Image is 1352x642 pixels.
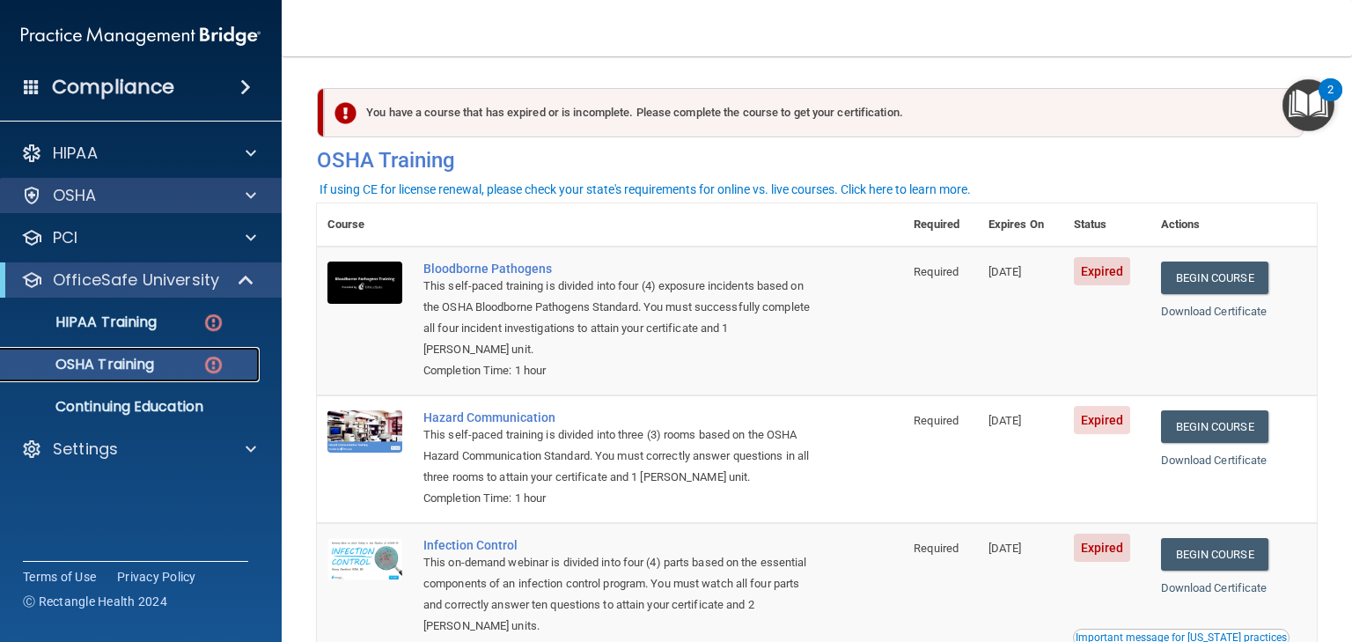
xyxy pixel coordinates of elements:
span: [DATE] [988,265,1022,278]
p: HIPAA Training [11,314,157,331]
div: This on-demand webinar is divided into four (4) parts based on the essential components of an inf... [423,552,815,637]
button: Open Resource Center, 2 new notifications [1282,79,1334,131]
a: Begin Course [1161,538,1268,571]
th: Expires On [978,203,1063,247]
img: danger-circle.6113f641.png [202,354,224,376]
h4: OSHA Training [317,148,1317,173]
div: Completion Time: 1 hour [423,360,815,381]
p: PCI [53,227,77,248]
a: Begin Course [1161,410,1268,443]
th: Status [1063,203,1150,247]
th: Required [903,203,977,247]
a: OfficeSafe University [21,269,255,291]
span: Ⓒ Rectangle Health 2024 [23,593,167,610]
a: Hazard Communication [423,410,815,424]
a: HIPAA [21,143,256,164]
a: Terms of Use [23,568,96,586]
img: PMB logo [21,18,261,54]
div: If using CE for license renewal, please check your state's requirements for online vs. live cours... [320,183,971,196]
span: Expired [1074,257,1131,285]
button: If using CE for license renewal, please check your state's requirements for online vs. live cours... [317,181,974,198]
div: You have a course that has expired or is incomplete. Please complete the course to get your certi... [324,88,1304,137]
img: exclamation-circle-solid-danger.72ef9ffc.png [334,102,356,124]
p: OSHA [53,185,97,206]
p: OfficeSafe University [53,269,219,291]
a: Download Certificate [1161,581,1267,594]
span: [DATE] [988,414,1022,427]
span: Required [914,265,959,278]
th: Course [317,203,413,247]
a: Infection Control [423,538,815,552]
a: Settings [21,439,256,460]
a: Begin Course [1161,262,1268,294]
a: Privacy Policy [117,568,196,586]
p: Settings [53,439,118,460]
div: Completion Time: 1 hour [423,488,815,509]
a: Bloodborne Pathogens [423,262,815,276]
div: This self-paced training is divided into three (3) rooms based on the OSHA Hazard Communication S... [423,424,815,488]
div: This self-paced training is divided into four (4) exposure incidents based on the OSHA Bloodborne... [423,276,815,360]
img: danger-circle.6113f641.png [202,312,224,334]
span: Required [914,542,959,555]
p: HIPAA [53,143,98,164]
a: Download Certificate [1161,305,1267,318]
span: Expired [1074,406,1131,434]
th: Actions [1150,203,1318,247]
p: Continuing Education [11,398,252,416]
p: OSHA Training [11,356,154,373]
h4: Compliance [52,75,174,100]
span: [DATE] [988,542,1022,555]
div: 2 [1327,90,1334,113]
span: Expired [1074,534,1131,562]
a: Download Certificate [1161,454,1267,467]
a: PCI [21,227,256,248]
a: OSHA [21,185,256,206]
span: Required [914,414,959,427]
